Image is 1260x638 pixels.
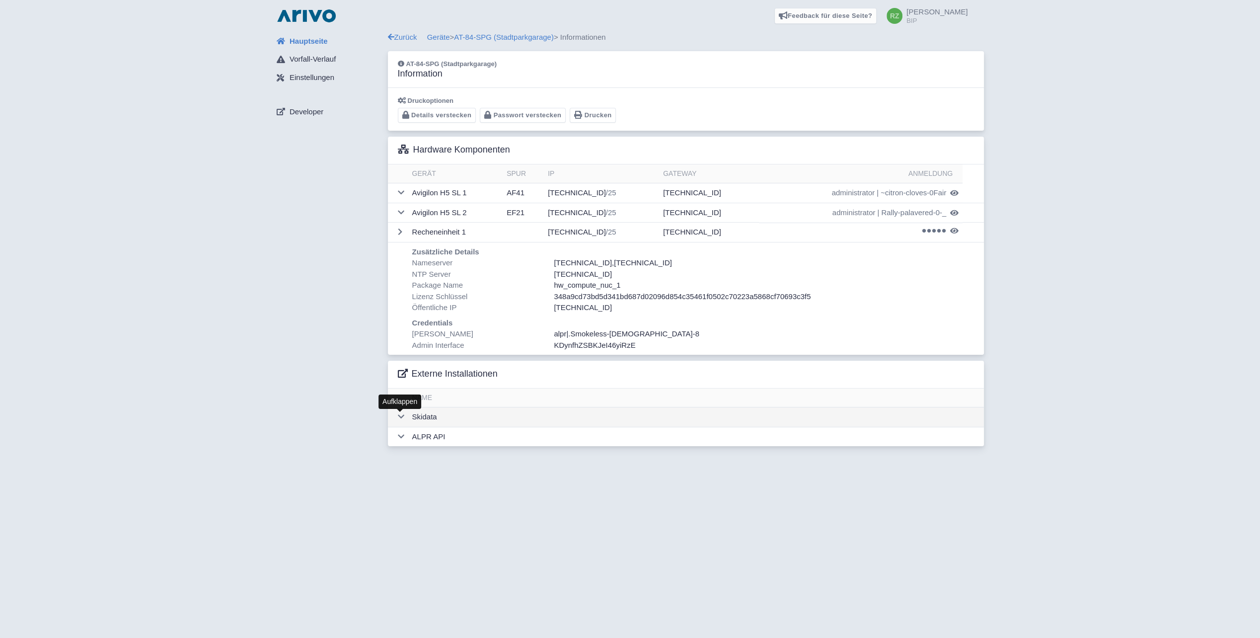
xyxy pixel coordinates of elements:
[554,281,620,289] span: hw_compute_nuc_1
[412,319,453,327] b: Credentials
[659,183,759,203] td: [TECHNICAL_ID]
[269,102,388,121] a: Developer
[554,270,612,278] span: [TECHNICAL_ID]
[906,7,967,16] span: [PERSON_NAME]
[409,269,551,280] div: NTP Server
[544,223,659,242] td: [TECHNICAL_ID]
[409,340,551,351] div: Admin Interface
[831,187,875,199] span: administrator
[554,258,612,267] span: [TECHNICAL_ID]
[406,60,497,68] span: AT-84-SPG (Stadtparkgarage)
[480,108,566,123] button: Passwort verstecken
[398,145,510,156] h3: Hardware Komponenten
[881,207,946,219] span: Rally-palavered-0-_
[411,111,471,119] span: Details verstecken
[290,54,336,65] span: Vorfall-Verlauf
[408,223,503,242] td: Recheneinheit 1
[290,36,328,47] span: Hauptseite
[412,247,479,256] b: Zusätzliche Details
[507,208,524,217] span: EF21
[881,187,946,199] span: ~citron-cloves-0Fair
[554,341,635,349] span: KDynfhZSBKJeI46yiRzE
[606,188,616,197] span: /25
[275,8,338,24] img: logo
[409,328,551,340] div: [PERSON_NAME]
[759,203,963,223] td: |
[290,106,323,118] span: Developer
[408,183,503,203] td: Avigilon H5 SL 1
[551,257,882,269] div: ,
[570,108,616,123] button: Drucken
[759,164,963,183] th: Anmeldung
[906,17,967,24] small: BIP
[503,164,544,183] th: Spur
[408,97,454,104] span: Druckoptionen
[290,72,334,83] span: Einstellungen
[454,33,554,41] a: AT-84-SPG (Stadtparkgarage)
[881,8,967,24] a: [PERSON_NAME] BIP
[606,228,616,236] span: /25
[585,111,612,119] span: Drucken
[774,8,877,24] a: Feedback für diese Seite?
[408,203,503,223] td: Avigilon H5 SL 2
[408,389,984,407] th: Name
[398,69,497,80] h3: Information
[659,164,759,183] th: Gateway
[568,329,699,338] span: .Smokeless-[DEMOGRAPHIC_DATA]-8
[398,108,476,123] button: Details verstecken
[554,292,811,301] span: 348a9cd73bd5d341bd687d02096d854c35461f0502c70223a5868cf70693c3f5
[614,258,672,267] span: [TECHNICAL_ID]
[832,207,876,219] span: administrator
[409,280,551,291] div: Package Name
[544,203,659,223] td: [TECHNICAL_ID]
[494,111,562,119] span: Passwort verstecken
[659,223,759,242] td: [TECHNICAL_ID]
[388,33,417,41] a: Zurück
[554,303,612,312] span: [TECHNICAL_ID]
[544,164,659,183] th: IP
[507,188,524,197] span: AF41
[388,32,984,43] div: > > Informationen
[269,32,388,51] a: Hauptseite
[409,257,551,269] div: Nameserver
[759,183,963,203] td: |
[408,427,984,446] td: ALPR API
[398,369,498,380] h3: Externe Installationen
[378,395,421,409] div: Aufklappen
[659,203,759,223] td: [TECHNICAL_ID]
[408,164,503,183] th: Gerät
[409,291,551,303] div: Lizenz Schlüssel
[554,329,566,338] span: alpr
[409,302,551,314] div: Öffentliche IP
[427,33,450,41] a: Geräte
[606,208,616,217] span: /25
[408,407,984,427] td: Skidata
[269,69,388,87] a: Einstellungen
[544,183,659,203] td: [TECHNICAL_ID]
[551,328,882,340] div: |
[269,50,388,69] a: Vorfall-Verlauf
